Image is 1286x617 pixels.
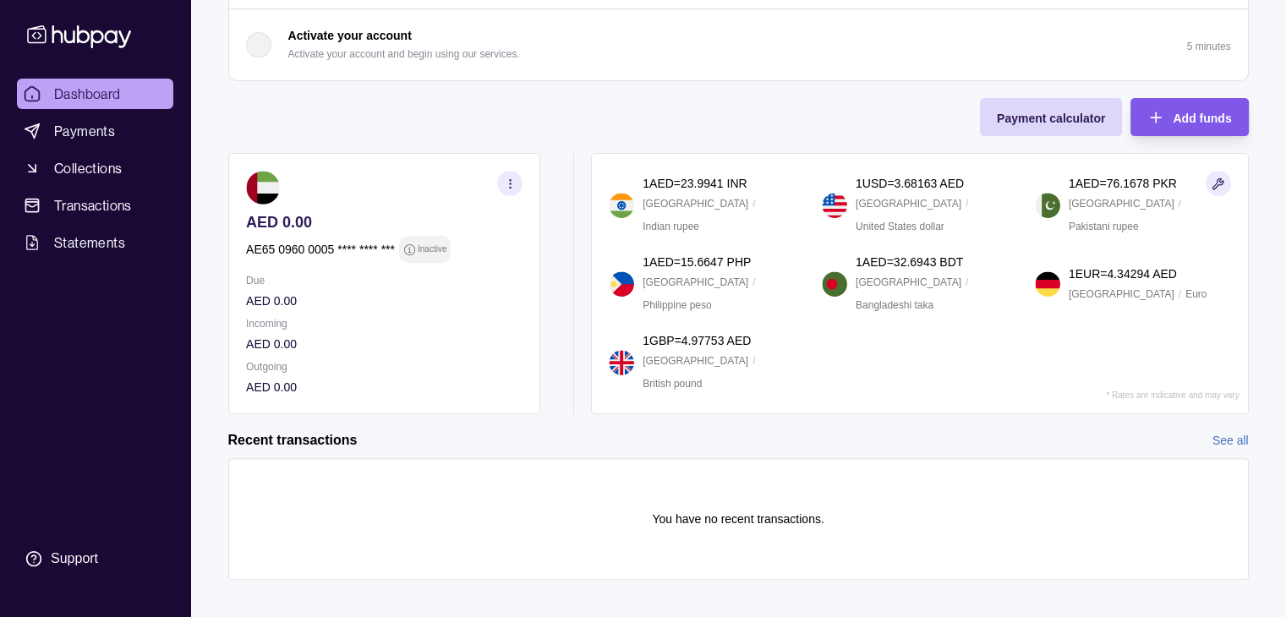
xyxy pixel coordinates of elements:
[856,217,944,236] p: United States dollar
[997,112,1105,125] span: Payment calculator
[17,541,173,576] a: Support
[246,213,523,232] p: AED 0.00
[288,45,520,63] p: Activate your account and begin using our services.
[17,116,173,146] a: Payments
[643,194,748,213] p: [GEOGRAPHIC_DATA]
[1186,41,1230,52] p: 5 minutes
[17,227,173,258] a: Statements
[643,352,748,370] p: [GEOGRAPHIC_DATA]
[246,378,523,396] p: AED 0.00
[17,153,173,183] a: Collections
[822,271,847,297] img: bd
[609,271,634,297] img: ph
[752,273,755,292] p: /
[1035,271,1060,297] img: de
[1035,193,1060,218] img: pk
[54,232,125,253] span: Statements
[1212,431,1249,450] a: See all
[1069,194,1174,213] p: [GEOGRAPHIC_DATA]
[856,174,964,193] p: 1 USD = 3.68163 AED
[246,335,523,353] p: AED 0.00
[246,358,523,376] p: Outgoing
[54,121,115,141] span: Payments
[643,296,711,314] p: Philippine peso
[1106,390,1239,400] p: * Rates are indicative and may vary
[1185,285,1207,303] p: Euro
[1069,265,1177,283] p: 1 EUR = 4.34294 AED
[822,193,847,218] img: us
[643,253,751,271] p: 1 AED = 15.6647 PHP
[1173,112,1231,125] span: Add funds
[643,331,751,350] p: 1 GBP = 4.97753 AED
[54,84,121,104] span: Dashboard
[288,26,412,45] p: Activate your account
[752,194,755,213] p: /
[246,271,523,290] p: Due
[1130,98,1248,136] button: Add funds
[17,190,173,221] a: Transactions
[1179,194,1181,213] p: /
[54,195,132,216] span: Transactions
[966,273,968,292] p: /
[856,273,961,292] p: [GEOGRAPHIC_DATA]
[652,510,824,528] p: You have no recent transactions.
[229,9,1248,80] button: Activate your account Activate your account and begin using our services.5 minutes
[17,79,173,109] a: Dashboard
[246,292,523,310] p: AED 0.00
[966,194,968,213] p: /
[856,296,933,314] p: Bangladeshi taka
[246,171,280,205] img: ae
[246,314,523,333] p: Incoming
[1069,174,1177,193] p: 1 AED = 76.1678 PKR
[1069,285,1174,303] p: [GEOGRAPHIC_DATA]
[752,352,755,370] p: /
[643,374,702,393] p: British pound
[980,98,1122,136] button: Payment calculator
[856,253,963,271] p: 1 AED = 32.6943 BDT
[417,240,446,259] p: Inactive
[54,158,122,178] span: Collections
[609,350,634,375] img: gb
[51,549,98,568] div: Support
[643,273,748,292] p: [GEOGRAPHIC_DATA]
[1069,217,1139,236] p: Pakistani rupee
[643,174,747,193] p: 1 AED = 23.9941 INR
[643,217,699,236] p: Indian rupee
[1179,285,1181,303] p: /
[228,431,358,450] h2: Recent transactions
[609,193,634,218] img: in
[856,194,961,213] p: [GEOGRAPHIC_DATA]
